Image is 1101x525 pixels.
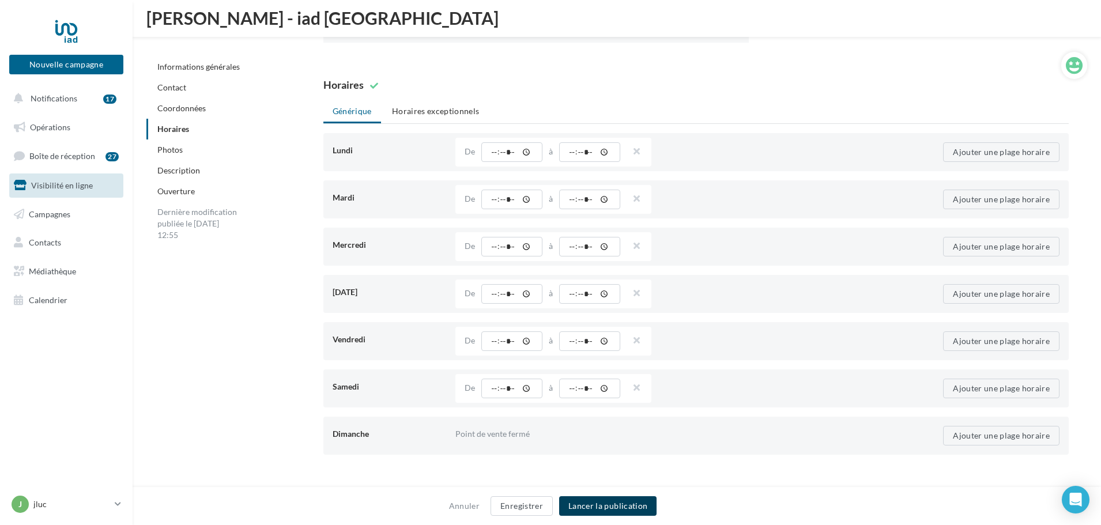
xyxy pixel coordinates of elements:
span: [PERSON_NAME] - iad [GEOGRAPHIC_DATA] [146,9,499,27]
button: Ajouter une plage horaire [943,284,1059,304]
a: Campagnes [7,202,126,226]
a: Contact [157,82,186,92]
button: Ajouter une plage horaire [943,237,1059,256]
button: Ajouter une plage horaire [943,142,1059,162]
div: [DATE] [333,282,446,303]
button: Notifications 17 [7,86,121,111]
a: Médiathèque [7,259,126,284]
div: Lundi [333,140,446,161]
div: Point de vente fermé [455,424,855,444]
a: j jluc [9,493,123,515]
span: Médiathèque [29,266,76,276]
a: Visibilité en ligne [7,173,126,198]
a: Calendrier [7,288,126,312]
a: Opérations [7,115,126,139]
button: Ajouter une plage horaire [943,331,1059,351]
label: De [465,289,475,297]
label: à [549,337,553,345]
label: à [549,289,553,297]
button: Annuler [444,499,484,513]
li: Horaires exceptionnels [383,101,489,122]
label: à [549,242,553,250]
button: Ajouter une plage horaire [943,190,1059,209]
div: 27 [105,152,119,161]
div: Samedi [333,376,446,397]
div: Horaires [323,80,364,90]
a: Photos [157,145,183,154]
label: à [549,148,553,156]
div: Mercredi [333,235,446,255]
label: à [549,384,553,392]
button: Enregistrer [491,496,553,516]
span: Notifications [31,93,77,103]
span: Campagnes [29,209,70,218]
div: Open Intercom Messenger [1062,486,1089,513]
span: Boîte de réception [29,151,95,161]
label: à [549,195,553,203]
label: De [465,384,475,392]
div: 17 [103,95,116,104]
a: Horaires [157,124,189,134]
span: Opérations [30,122,70,132]
a: Informations générales [157,62,240,71]
label: De [465,195,475,203]
button: Lancer la publication [559,496,657,516]
li: Générique [323,101,381,123]
label: De [465,242,475,250]
div: Vendredi [333,329,446,350]
span: Calendrier [29,295,67,305]
div: Mardi [333,187,446,208]
a: Boîte de réception27 [7,143,126,168]
div: Dimanche [333,424,446,444]
span: j [18,498,22,510]
label: De [465,337,475,345]
div: Dernière modification publiée le [DATE] 12:55 [146,202,250,245]
label: De [465,148,475,156]
a: Coordonnées [157,103,206,113]
button: Ajouter une plage horaire [943,426,1059,445]
button: Nouvelle campagne [9,55,123,74]
a: Contacts [7,231,126,255]
a: Description [157,165,200,175]
p: jluc [33,498,110,510]
span: Contacts [29,237,61,247]
button: Ajouter une plage horaire [943,379,1059,398]
a: Ouverture [157,186,195,196]
span: Visibilité en ligne [31,180,93,190]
